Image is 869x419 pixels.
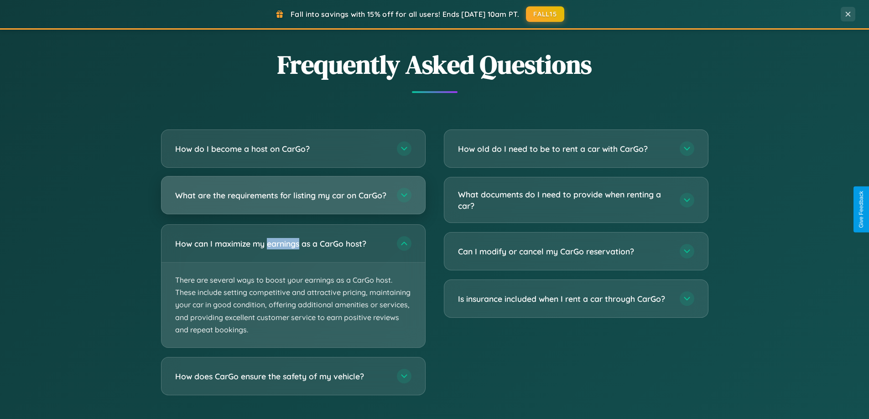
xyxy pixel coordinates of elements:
[458,293,671,305] h3: Is insurance included when I rent a car through CarGo?
[175,371,388,382] h3: How does CarGo ensure the safety of my vehicle?
[458,189,671,211] h3: What documents do I need to provide when renting a car?
[458,246,671,257] h3: Can I modify or cancel my CarGo reservation?
[175,190,388,201] h3: What are the requirements for listing my car on CarGo?
[458,143,671,155] h3: How old do I need to be to rent a car with CarGo?
[858,191,864,228] div: Give Feedback
[161,47,708,82] h2: Frequently Asked Questions
[161,263,425,347] p: There are several ways to boost your earnings as a CarGo host. These include setting competitive ...
[175,238,388,249] h3: How can I maximize my earnings as a CarGo host?
[291,10,519,19] span: Fall into savings with 15% off for all users! Ends [DATE] 10am PT.
[175,143,388,155] h3: How do I become a host on CarGo?
[526,6,564,22] button: FALL15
